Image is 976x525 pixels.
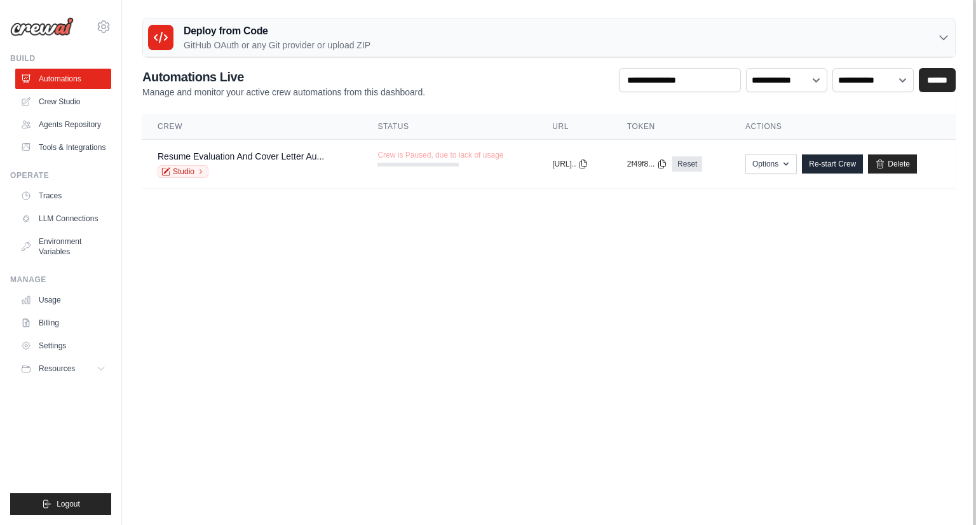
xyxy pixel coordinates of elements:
[142,114,362,140] th: Crew
[868,154,917,174] a: Delete
[745,154,797,174] button: Options
[377,150,503,160] span: Crew is Paused, due to lack of usage
[15,313,111,333] a: Billing
[15,358,111,379] button: Resources
[730,114,956,140] th: Actions
[142,68,425,86] h2: Automations Live
[537,114,612,140] th: URL
[672,156,702,172] a: Reset
[57,499,80,509] span: Logout
[912,464,976,525] iframe: Chat Widget
[15,231,111,262] a: Environment Variables
[184,39,370,51] p: GitHub OAuth or any Git provider or upload ZIP
[10,17,74,36] img: Logo
[158,151,324,161] a: Resume Evaluation And Cover Letter Au...
[15,137,111,158] a: Tools & Integrations
[39,364,75,374] span: Resources
[184,24,370,39] h3: Deploy from Code
[158,165,208,178] a: Studio
[612,114,730,140] th: Token
[15,92,111,112] a: Crew Studio
[802,154,863,174] a: Re-start Crew
[10,493,111,515] button: Logout
[15,208,111,229] a: LLM Connections
[142,86,425,99] p: Manage and monitor your active crew automations from this dashboard.
[10,275,111,285] div: Manage
[362,114,537,140] th: Status
[627,159,667,169] button: 2f49f8...
[15,69,111,89] a: Automations
[15,186,111,206] a: Traces
[10,53,111,64] div: Build
[15,290,111,310] a: Usage
[10,170,111,181] div: Operate
[15,336,111,356] a: Settings
[15,114,111,135] a: Agents Repository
